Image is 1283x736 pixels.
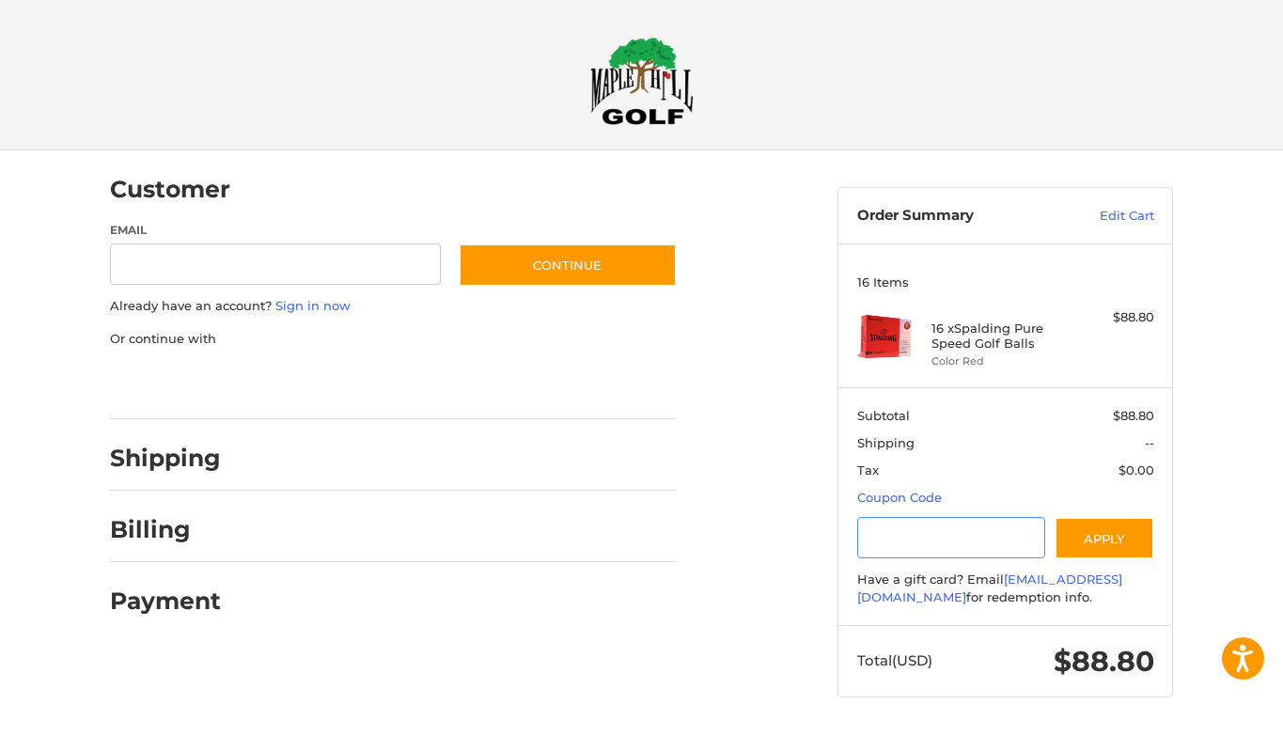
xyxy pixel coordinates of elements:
h2: Customer [110,175,230,204]
span: $88.80 [1054,644,1154,679]
p: Or continue with [110,330,677,349]
button: Apply [1055,517,1154,559]
h4: 16 x Spalding Pure Speed Golf Balls [931,321,1075,352]
a: Edit Cart [1059,207,1154,226]
span: Subtotal [857,408,910,423]
span: $88.80 [1113,408,1154,423]
a: Coupon Code [857,490,942,505]
span: Shipping [857,435,915,450]
span: Tax [857,462,879,478]
button: Continue [459,243,677,287]
h2: Shipping [110,444,221,473]
iframe: Google Customer Reviews [1128,685,1283,736]
iframe: PayPal-paylater [263,367,404,400]
iframe: PayPal-venmo [423,367,564,400]
input: Gift Certificate or Coupon Code [857,517,1046,559]
h2: Billing [110,515,220,544]
li: Color Red [931,353,1075,369]
label: Email [110,222,441,239]
div: $88.80 [1080,308,1154,327]
iframe: PayPal-paypal [104,367,245,400]
h3: 16 Items [857,274,1154,290]
h3: Order Summary [857,207,1059,226]
p: Already have an account? [110,297,677,316]
span: $0.00 [1119,462,1154,478]
div: Have a gift card? Email for redemption info. [857,571,1154,607]
img: Maple Hill Golf [590,37,694,125]
a: Sign in now [275,298,351,313]
h2: Payment [110,587,221,616]
span: Total (USD) [857,651,932,669]
span: -- [1145,435,1154,450]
